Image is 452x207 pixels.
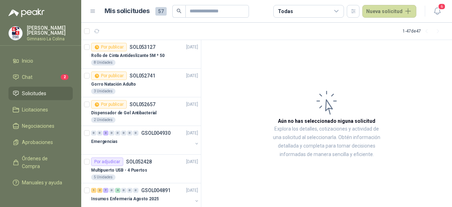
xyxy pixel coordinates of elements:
p: Insumos Enfermeria Agosto 2025 [91,196,159,202]
div: 0 [121,188,126,193]
span: 2 [61,74,69,80]
span: Solicitudes [22,90,46,97]
button: 6 [431,5,444,18]
a: Por publicarSOL053127[DATE] Rollo de Cinta Antideslizante 5M * 508 Unidades [81,40,201,69]
a: Solicitudes [8,87,73,100]
a: Licitaciones [8,103,73,116]
span: Negociaciones [22,122,54,130]
h3: Aún no has seleccionado niguna solicitud [278,117,375,125]
p: Explora los detalles, cotizaciones y actividad de una solicitud al seleccionarla. Obtén informaci... [272,125,381,159]
button: Nueva solicitud [362,5,416,18]
p: Dispensador de Gel Antibacterial [91,110,156,116]
span: search [177,8,182,13]
div: 3 Unidades [91,88,115,94]
p: [DATE] [186,44,198,51]
img: Logo peakr [8,8,44,17]
p: Multipuerto USB - 4 Puertos [91,167,147,174]
p: Gorro Natación Adulto [91,81,136,88]
div: 1 [91,188,96,193]
a: 0 0 3 0 0 0 0 0 GSOL004930[DATE] Emergencias [91,129,200,151]
div: 3 [103,131,108,136]
div: 0 [127,188,132,193]
div: Todas [278,7,293,15]
span: Órdenes de Compra [22,155,66,170]
a: Por publicarSOL052741[DATE] Gorro Natación Adulto3 Unidades [81,69,201,97]
a: Inicio [8,54,73,68]
p: Emergencias [91,138,118,145]
span: 57 [155,7,167,16]
a: Manuales y ayuda [8,176,73,189]
div: 0 [133,131,138,136]
p: SOL052741 [130,73,155,78]
div: 0 [97,131,102,136]
div: 0 [91,131,96,136]
div: 5 Unidades [91,174,115,180]
p: [DATE] [186,101,198,108]
img: Company Logo [9,27,22,40]
a: Por publicarSOL052657[DATE] Dispensador de Gel Antibacterial2 Unidades [81,97,201,126]
p: [DATE] [186,159,198,165]
span: Inicio [22,57,33,65]
h1: Mis solicitudes [105,6,150,16]
span: 6 [438,3,446,10]
a: Por adjudicarSOL052428[DATE] Multipuerto USB - 4 Puertos5 Unidades [81,155,201,183]
div: 0 [133,188,138,193]
p: [DATE] [186,187,198,194]
div: 1 - 47 de 47 [403,25,444,37]
p: SOL052428 [126,159,152,164]
div: Por publicar [91,43,127,51]
a: Aprobaciones [8,136,73,149]
div: 0 [115,131,120,136]
p: [DATE] [186,73,198,79]
p: [PERSON_NAME] [PERSON_NAME] [27,25,73,35]
a: Chat2 [8,70,73,84]
div: 0 [121,131,126,136]
span: Chat [22,73,32,81]
span: Licitaciones [22,106,48,114]
div: 0 [109,131,114,136]
span: Aprobaciones [22,138,53,146]
div: 4 [115,188,120,193]
div: Por adjudicar [91,157,123,166]
div: Por publicar [91,71,127,80]
div: 2 [97,188,102,193]
p: [DATE] [186,130,198,137]
p: SOL053127 [130,45,155,50]
a: Negociaciones [8,119,73,133]
span: Manuales y ayuda [22,179,62,186]
p: GSOL004930 [141,131,171,136]
p: Gimnasio La Colina [27,37,73,41]
a: Órdenes de Compra [8,152,73,173]
p: SOL052657 [130,102,155,107]
div: 7 [103,188,108,193]
div: 2 Unidades [91,117,115,123]
div: 0 [109,188,114,193]
div: 8 Unidades [91,60,115,65]
div: 0 [127,131,132,136]
div: Por publicar [91,100,127,109]
p: GSOL004891 [141,188,171,193]
p: Rollo de Cinta Antideslizante 5M * 50 [91,52,165,59]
